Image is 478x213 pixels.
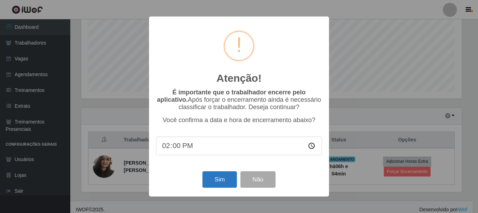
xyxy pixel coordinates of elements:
h2: Atenção! [217,72,261,85]
p: Após forçar o encerramento ainda é necessário classificar o trabalhador. Deseja continuar? [156,89,322,111]
button: Não [240,171,275,188]
p: Você confirma a data e hora de encerramento abaixo? [156,117,322,124]
b: É importante que o trabalhador encerre pelo aplicativo. [157,89,305,103]
button: Sim [202,171,237,188]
